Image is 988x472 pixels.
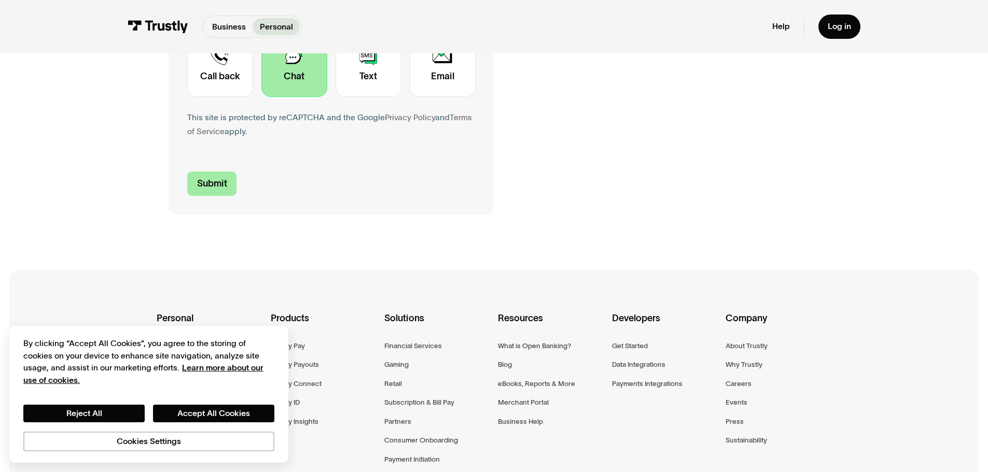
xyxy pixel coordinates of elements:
a: Trustly Connect [271,378,322,390]
a: Sustainability [726,434,767,446]
a: About Trustly [726,340,768,352]
div: Company [726,311,831,340]
a: Blog [498,359,512,370]
a: Financial Services [384,340,442,352]
div: By clicking “Accept All Cookies”, you agree to the storing of cookies on your device to enhance s... [23,337,274,386]
a: Retail [384,378,402,390]
div: Solutions [384,311,490,340]
button: Reject All [23,405,145,422]
a: Trustly Payouts [271,359,319,370]
a: Partners [384,416,411,427]
a: Careers [726,378,752,390]
a: Why Trustly [726,359,762,370]
a: Get Started [612,340,648,352]
div: Privacy [23,337,274,451]
div: Developers [612,311,717,340]
p: Personal [260,21,293,33]
a: Subscription & Bill Pay [384,396,454,408]
a: Trustly Insights [271,416,318,427]
button: Accept All Cookies [153,405,274,422]
a: Business [205,18,253,35]
a: Help [772,21,790,32]
a: Data Integrations [612,359,665,370]
a: Payment Initiation [384,453,440,465]
a: Personal [253,18,300,35]
input: Submit [187,171,237,196]
a: Merchant Portal [498,396,549,408]
div: This site is protected by reCAPTCHA and the Google and apply. [187,111,476,139]
p: Business [212,21,246,33]
div: Resources [498,311,603,340]
a: Gaming [384,359,409,370]
div: Products [271,311,376,340]
div: Log in [828,21,851,32]
a: Press [726,416,744,427]
a: eBooks, Reports & More [498,378,575,390]
a: Log in [818,15,860,39]
button: Cookies Settings [23,432,274,451]
div: Cookie banner [9,326,288,463]
div: Personal [157,311,262,340]
img: Trustly Logo [128,20,188,33]
a: Consumer Onboarding [384,434,458,446]
a: Events [726,396,747,408]
a: Business Help [498,416,543,427]
a: Payments Integrations [612,378,683,390]
a: What is Open Banking? [498,340,571,352]
a: Privacy Policy [385,113,435,122]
